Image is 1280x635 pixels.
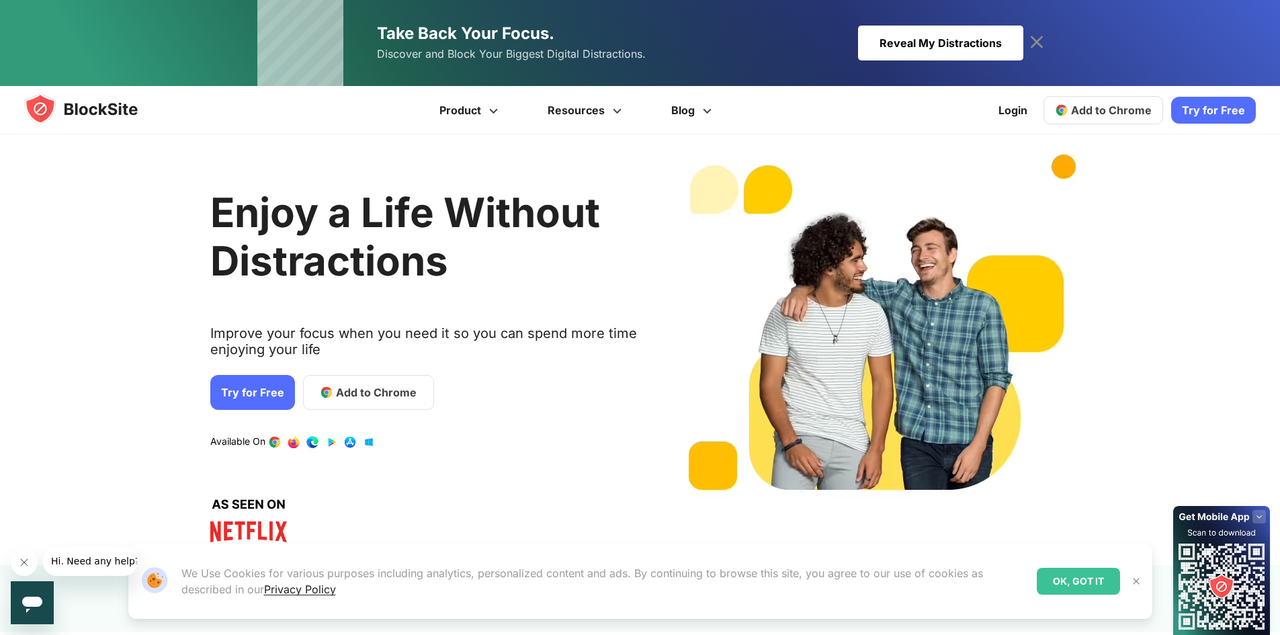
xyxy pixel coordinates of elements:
[1171,97,1256,124] a: Try for Free
[1127,573,1145,590] button: Close
[1043,96,1163,124] a: Add to Chrome
[1131,576,1142,587] img: Close
[377,24,554,43] span: Take Back Your Focus.
[1055,103,1068,117] img: chrome-icon.svg
[264,583,336,596] a: Privacy Policy
[43,546,137,576] iframe: Message from company
[1037,568,1120,595] div: OK, GOT IT
[11,549,38,576] iframe: Close message
[210,188,639,285] h2: Enjoy a Life Without Distractions
[181,565,1026,597] p: We Use Cookies for various purposes including analytics, personalized content and ads. By continu...
[648,86,738,134] a: Blog
[990,94,1035,126] a: Login
[1071,103,1152,117] span: Add to Chrome
[525,86,648,134] a: Resources
[11,581,54,624] iframe: Button to launch messaging window
[210,435,265,449] text: Available On
[858,26,1023,60] div: Reveal My Distractions
[303,375,434,410] a: Add to Chrome
[377,44,646,64] span: Discover and Block Your Biggest Digital Distractions.
[210,325,639,368] text: Improve your focus when you need it so you can spend more time enjoying your life
[210,375,295,410] a: Try for Free
[336,384,417,400] span: Add to Chrome
[24,93,164,125] img: blocksite-icon.5d769676.svg
[8,9,97,20] span: Hi. Need any help?
[417,86,525,134] a: Product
